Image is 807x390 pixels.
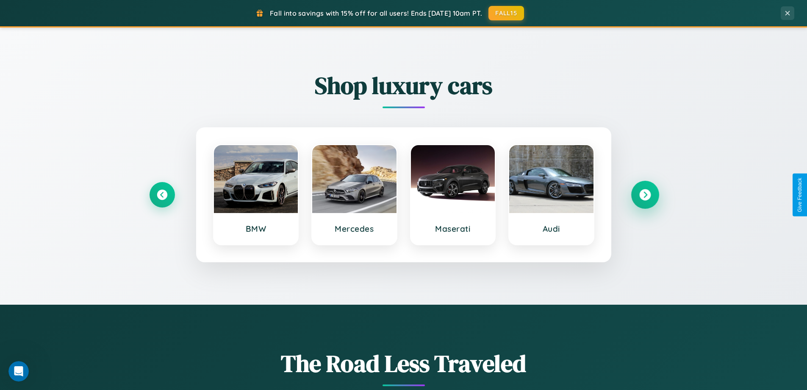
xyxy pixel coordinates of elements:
[488,6,524,20] button: FALL15
[321,224,388,234] h3: Mercedes
[797,178,803,212] div: Give Feedback
[150,69,658,102] h2: Shop luxury cars
[419,224,487,234] h3: Maserati
[222,224,290,234] h3: BMW
[270,9,482,17] span: Fall into savings with 15% off for all users! Ends [DATE] 10am PT.
[518,224,585,234] h3: Audi
[150,347,658,380] h1: The Road Less Traveled
[8,361,29,382] iframe: Intercom live chat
